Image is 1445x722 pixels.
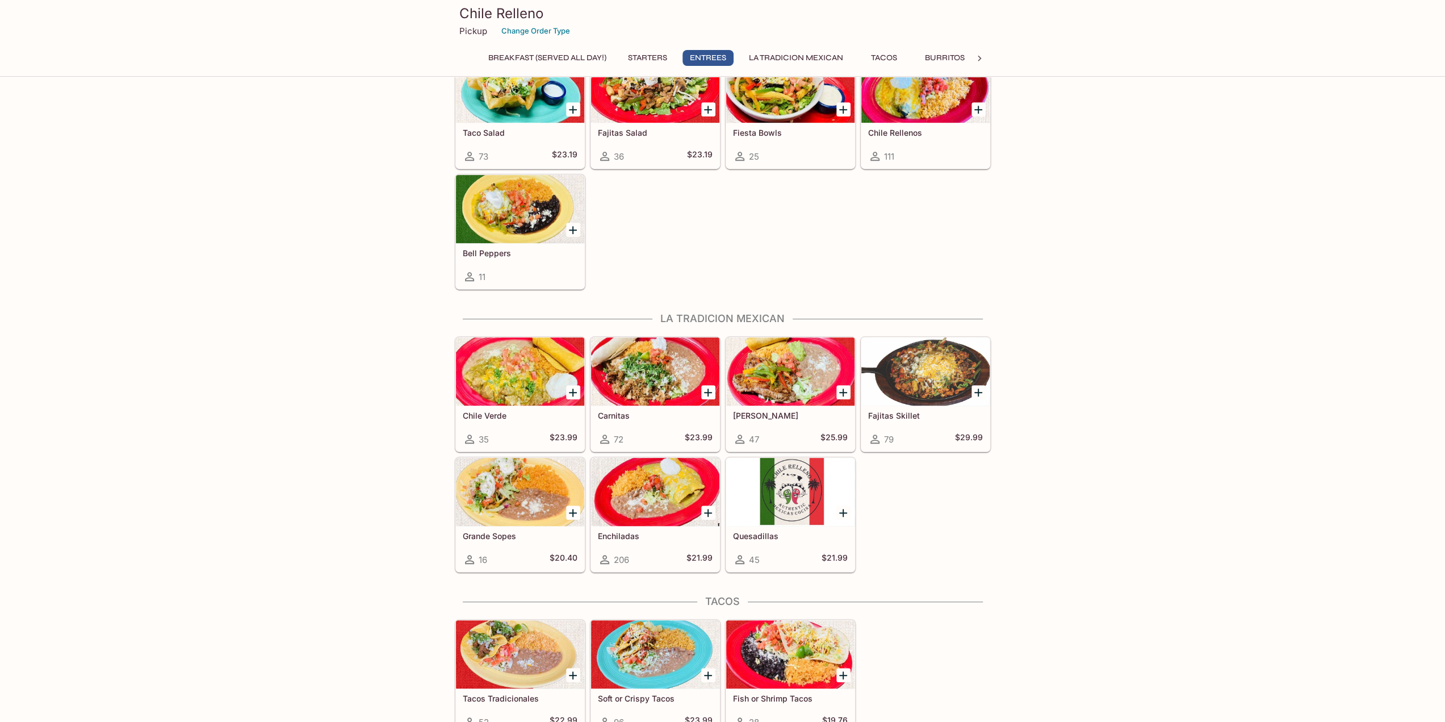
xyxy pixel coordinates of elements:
[455,337,585,452] a: Chile Verde35$23.99
[455,312,991,325] h4: La Tradicion Mexican
[861,55,990,123] div: Chile Rellenos
[971,102,986,116] button: Add Chile Rellenos
[884,151,894,162] span: 111
[566,668,580,682] button: Add Tacos Tradicionales
[701,668,715,682] button: Add Soft or Crispy Tacos
[590,337,720,452] a: Carnitas72$23.99
[463,694,577,703] h5: Tacos Tradicionales
[456,337,584,406] div: Chile Verde
[496,22,575,40] button: Change Order Type
[622,50,673,66] button: Starters
[614,151,624,162] span: 36
[687,149,713,163] h5: $23.19
[566,385,580,399] button: Add Chile Verde
[858,50,910,66] button: Tacos
[733,694,848,703] h5: Fish or Shrimp Tacos
[479,434,489,445] span: 35
[701,385,715,399] button: Add Carnitas
[822,553,848,566] h5: $21.99
[455,174,585,289] a: Bell Peppers11
[552,149,577,163] h5: $23.19
[868,128,983,137] h5: Chile Rellenos
[743,50,849,66] button: La Tradicion Mexican
[884,434,894,445] span: 79
[733,128,848,137] h5: Fiesta Bowls
[598,531,713,541] h5: Enchiladas
[836,506,851,520] button: Add Quesadillas
[749,151,759,162] span: 25
[836,385,851,399] button: Add Carne Asada
[701,506,715,520] button: Add Enchiladas
[820,432,848,446] h5: $25.99
[566,102,580,116] button: Add Taco Salad
[455,595,991,608] h4: Tacos
[726,458,855,526] div: Quesadillas
[456,55,584,123] div: Taco Salad
[566,506,580,520] button: Add Grande Sopes
[836,668,851,682] button: Add Fish or Shrimp Tacos
[749,434,759,445] span: 47
[456,458,584,526] div: Grande Sopes
[614,554,629,565] span: 206
[701,102,715,116] button: Add Fajitas Salad
[479,272,485,282] span: 11
[463,531,577,541] h5: Grande Sopes
[685,432,713,446] h5: $23.99
[861,337,990,452] a: Fajitas Skillet79$29.99
[463,411,577,420] h5: Chile Verde
[566,223,580,237] button: Add Bell Peppers
[955,432,983,446] h5: $29.99
[861,337,990,406] div: Fajitas Skillet
[598,694,713,703] h5: Soft or Crispy Tacos
[836,102,851,116] button: Add Fiesta Bowls
[459,26,487,36] p: Pickup
[726,54,855,169] a: Fiesta Bowls25
[614,434,623,445] span: 72
[550,553,577,566] h5: $20.40
[590,457,720,572] a: Enchiladas206$21.99
[726,620,855,688] div: Fish or Shrimp Tacos
[456,175,584,243] div: Bell Peppers
[479,554,487,565] span: 16
[749,554,760,565] span: 45
[598,411,713,420] h5: Carnitas
[479,151,488,162] span: 73
[682,50,734,66] button: Entrees
[459,5,986,22] h3: Chile Relleno
[591,620,719,688] div: Soft or Crispy Tacos
[598,128,713,137] h5: Fajitas Salad
[726,55,855,123] div: Fiesta Bowls
[463,248,577,258] h5: Bell Peppers
[686,553,713,566] h5: $21.99
[591,55,719,123] div: Fajitas Salad
[482,50,613,66] button: Breakfast (Served ALL DAY!)
[455,54,585,169] a: Taco Salad73$23.19
[733,411,848,420] h5: [PERSON_NAME]
[971,385,986,399] button: Add Fajitas Skillet
[726,337,855,406] div: Carne Asada
[455,457,585,572] a: Grande Sopes16$20.40
[591,337,719,406] div: Carnitas
[726,457,855,572] a: Quesadillas45$21.99
[726,337,855,452] a: [PERSON_NAME]47$25.99
[861,54,990,169] a: Chile Rellenos111
[590,54,720,169] a: Fajitas Salad36$23.19
[550,432,577,446] h5: $23.99
[463,128,577,137] h5: Taco Salad
[456,620,584,688] div: Tacos Tradicionales
[868,411,983,420] h5: Fajitas Skillet
[591,458,719,526] div: Enchiladas
[919,50,971,66] button: Burritos
[733,531,848,541] h5: Quesadillas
